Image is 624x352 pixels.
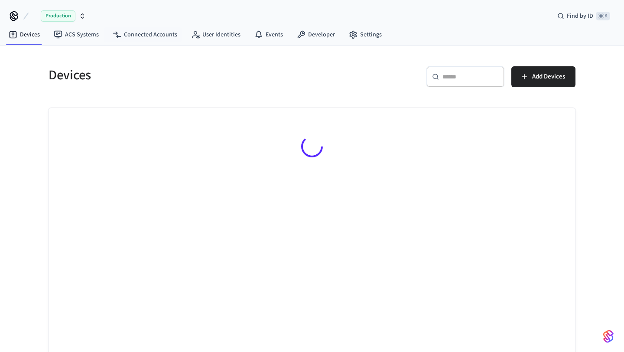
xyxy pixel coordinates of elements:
[290,27,342,42] a: Developer
[47,27,106,42] a: ACS Systems
[603,329,614,343] img: SeamLogoGradient.69752ec5.svg
[567,12,593,20] span: Find by ID
[106,27,184,42] a: Connected Accounts
[550,8,617,24] div: Find by ID⌘ K
[532,71,565,82] span: Add Devices
[247,27,290,42] a: Events
[49,66,307,84] h5: Devices
[596,12,610,20] span: ⌘ K
[184,27,247,42] a: User Identities
[511,66,575,87] button: Add Devices
[2,27,47,42] a: Devices
[41,10,75,22] span: Production
[342,27,389,42] a: Settings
